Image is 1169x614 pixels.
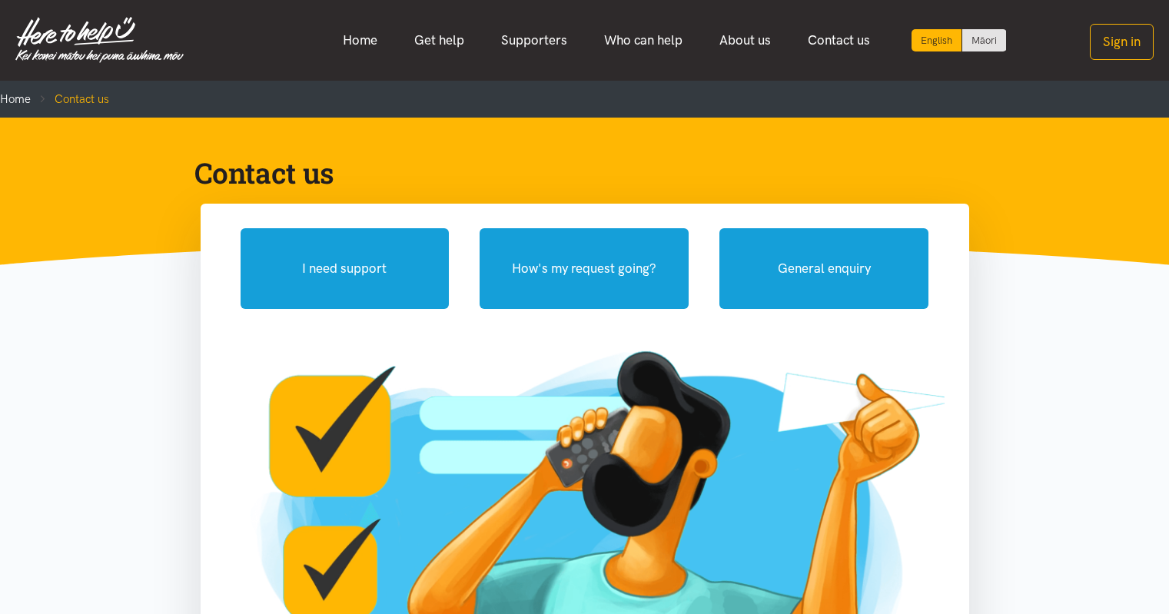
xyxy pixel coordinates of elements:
button: How's my request going? [480,228,689,309]
img: Home [15,17,184,63]
a: Get help [396,24,483,57]
div: Language toggle [912,29,1007,51]
a: Home [324,24,396,57]
a: Who can help [586,24,701,57]
a: Supporters [483,24,586,57]
button: General enquiry [719,228,928,309]
button: I need support [241,228,450,309]
a: Switch to Te Reo Māori [962,29,1006,51]
h1: Contact us [194,154,951,191]
a: About us [701,24,789,57]
a: Contact us [789,24,888,57]
li: Contact us [31,90,109,108]
div: Current language [912,29,962,51]
button: Sign in [1090,24,1154,60]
